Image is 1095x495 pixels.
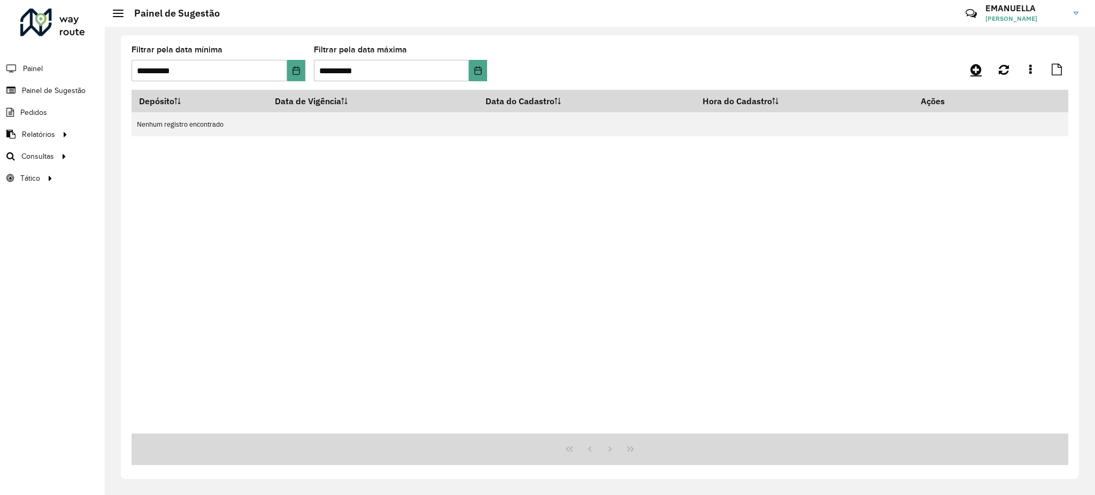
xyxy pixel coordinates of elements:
label: Filtrar pela data mínima [132,43,222,56]
th: Data do Cadastro [478,90,695,112]
button: Choose Date [287,60,305,81]
span: Pedidos [20,107,47,118]
th: Data de Vigência [267,90,478,112]
span: [PERSON_NAME] [985,14,1066,24]
a: Contato Rápido [960,2,983,25]
span: Tático [20,173,40,184]
h3: EMANUELLA [985,3,1066,13]
span: Relatórios [22,129,55,140]
th: Ações [913,90,977,112]
th: Depósito [132,90,267,112]
label: Filtrar pela data máxima [314,43,407,56]
button: Choose Date [469,60,487,81]
th: Hora do Cadastro [695,90,913,112]
span: Painel de Sugestão [22,85,86,96]
h2: Painel de Sugestão [124,7,220,19]
td: Nenhum registro encontrado [132,112,1068,136]
span: Consultas [21,151,54,162]
span: Painel [23,63,43,74]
